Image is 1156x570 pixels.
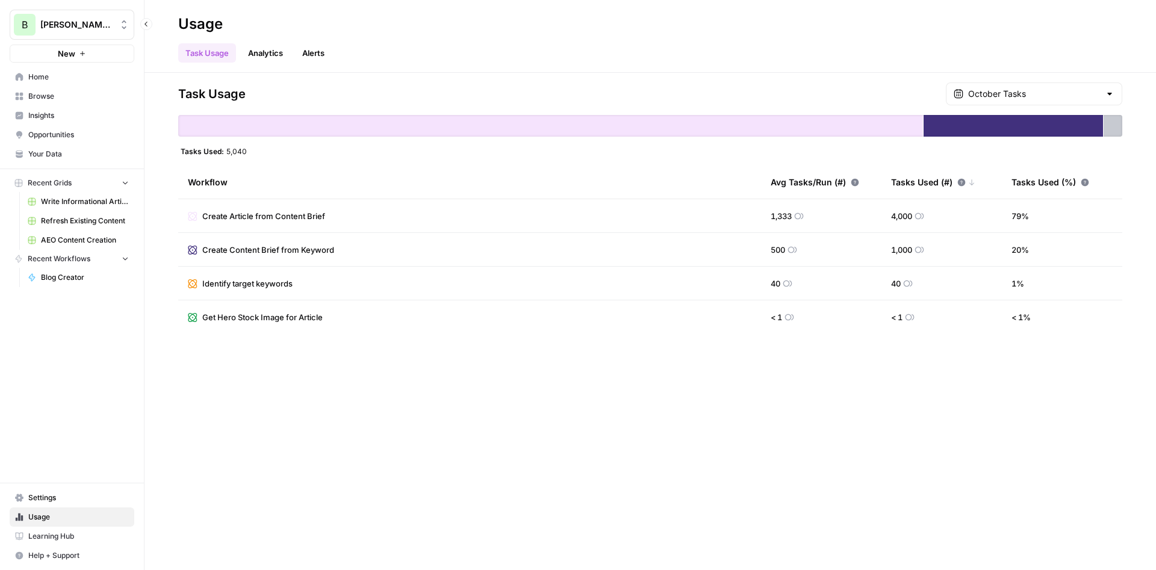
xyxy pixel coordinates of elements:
span: Learning Hub [28,531,129,542]
a: Alerts [295,43,332,63]
span: Recent Grids [28,178,72,188]
span: [PERSON_NAME] Financials [40,19,113,31]
div: Workflow [188,166,751,199]
span: 40 [891,277,901,290]
a: Home [10,67,134,87]
span: 5,040 [226,146,247,156]
span: Insights [28,110,129,121]
a: Usage [10,507,134,527]
span: 79 % [1011,210,1029,222]
span: Write Informational Article (1) [41,196,129,207]
span: Help + Support [28,550,129,561]
a: Your Data [10,144,134,164]
span: Browse [28,91,129,102]
span: 1,000 [891,244,912,256]
a: Browse [10,87,134,106]
a: Blog Creator [22,268,134,287]
span: Tasks Used: [181,146,224,156]
a: AEO Content Creation [22,231,134,250]
span: Identify target keywords [202,277,293,290]
a: Write Informational Article (1) [22,192,134,211]
a: Refresh Existing Content [22,211,134,231]
span: Get Hero Stock Image for Article [202,311,323,323]
span: Usage [28,512,129,522]
a: Settings [10,488,134,507]
span: 4,000 [891,210,912,222]
span: Home [28,72,129,82]
button: Recent Grids [10,174,134,192]
span: AEO Content Creation [41,235,129,246]
span: 1 % [1011,277,1024,290]
a: Insights [10,106,134,125]
span: 20 % [1011,244,1029,256]
span: Create Article from Content Brief [202,210,325,222]
span: 1,333 [771,210,792,222]
div: Avg Tasks/Run (#) [771,166,859,199]
a: Opportunities [10,125,134,144]
button: Help + Support [10,546,134,565]
span: Create Content Brief from Keyword [202,244,334,256]
button: New [10,45,134,63]
span: B [22,17,28,32]
span: < 1 [771,311,782,323]
span: New [58,48,75,60]
button: Recent Workflows [10,250,134,268]
span: Refresh Existing Content [41,215,129,226]
a: Analytics [241,43,290,63]
span: Blog Creator [41,272,129,283]
span: 500 [771,244,785,256]
span: Task Usage [178,85,246,102]
span: Opportunities [28,129,129,140]
span: Recent Workflows [28,253,90,264]
button: Workspace: Bennett Financials [10,10,134,40]
span: Your Data [28,149,129,160]
a: Task Usage [178,43,236,63]
div: Usage [178,14,223,34]
span: < 1 % [1011,311,1031,323]
input: October Tasks [968,88,1100,100]
span: Settings [28,492,129,503]
span: < 1 [891,311,903,323]
div: Tasks Used (%) [1011,166,1089,199]
div: Tasks Used (#) [891,166,975,199]
a: Learning Hub [10,527,134,546]
span: 40 [771,277,780,290]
